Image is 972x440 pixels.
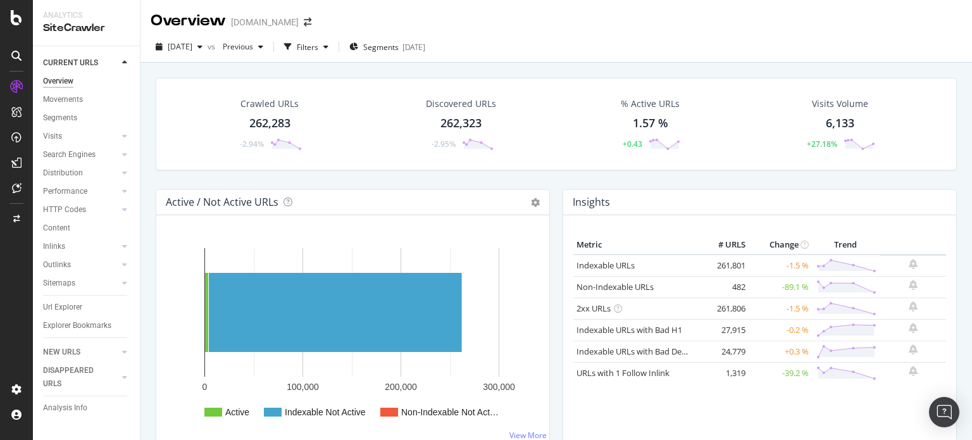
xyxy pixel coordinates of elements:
a: Distribution [43,167,118,180]
th: Change [749,236,812,255]
div: Search Engines [43,148,96,161]
text: 0 [202,382,208,392]
a: HTTP Codes [43,203,118,217]
a: Segments [43,111,131,125]
div: Visits [43,130,62,143]
a: Analysis Info [43,401,131,415]
div: NEW URLS [43,346,80,359]
button: Segments[DATE] [344,37,430,57]
div: bell-plus [909,323,918,333]
a: Content [43,222,131,235]
td: -0.2 % [749,319,812,341]
td: 482 [698,276,749,298]
div: Analytics [43,10,130,21]
a: Inlinks [43,240,118,253]
th: # URLS [698,236,749,255]
a: Sitemaps [43,277,118,290]
div: Filters [297,42,318,53]
div: Distribution [43,167,83,180]
td: -89.1 % [749,276,812,298]
td: -1.5 % [749,298,812,319]
text: 100,000 [287,382,319,392]
a: Indexable URLs with Bad Description [576,346,714,357]
a: Explorer Bookmarks [43,319,131,332]
td: 261,801 [698,255,749,277]
td: -39.2 % [749,362,812,384]
td: +0.3 % [749,341,812,362]
th: Trend [812,236,880,255]
svg: A chart. [166,236,535,433]
td: 261,806 [698,298,749,319]
span: 2025 Jun. 11th [168,41,192,52]
div: bell-plus [909,259,918,269]
div: % Active URLs [621,97,680,110]
div: 262,323 [440,115,482,132]
div: Open Intercom Messenger [929,397,959,427]
a: NEW URLS [43,346,118,359]
button: [DATE] [151,37,208,57]
div: bell-plus [909,366,918,376]
div: +0.43 [623,139,642,149]
div: bell-plus [909,280,918,290]
div: Movements [43,93,83,106]
a: CURRENT URLS [43,56,118,70]
a: Url Explorer [43,301,131,314]
a: Performance [43,185,118,198]
button: Filters [279,37,333,57]
text: Non-Indexable Not Act… [401,407,499,417]
a: Non-Indexable URLs [576,281,654,292]
div: arrow-right-arrow-left [304,18,311,27]
i: Options [531,198,540,207]
button: Previous [218,37,268,57]
a: Visits [43,130,118,143]
div: 262,283 [249,115,290,132]
div: Crawled URLs [240,97,299,110]
div: HTTP Codes [43,203,86,217]
h4: Active / Not Active URLs [166,194,278,211]
text: 200,000 [385,382,417,392]
a: DISAPPEARED URLS [43,364,118,391]
div: Analysis Info [43,401,87,415]
div: Outlinks [43,258,71,272]
div: 1.57 % [633,115,668,132]
div: 6,133 [826,115,854,132]
text: 300,000 [483,382,515,392]
th: Metric [573,236,698,255]
div: Overview [43,75,73,88]
div: Url Explorer [43,301,82,314]
td: -1.5 % [749,255,812,277]
div: Sitemaps [43,277,75,290]
a: 2xx URLs [576,303,611,314]
a: Outlinks [43,258,118,272]
div: [DOMAIN_NAME] [231,16,299,28]
div: Overview [151,10,226,32]
span: vs [208,41,218,52]
div: SiteCrawler [43,21,130,35]
text: Active [225,407,249,417]
div: Content [43,222,70,235]
a: Indexable URLs with Bad H1 [576,324,682,336]
td: 24,779 [698,341,749,362]
div: Discovered URLs [426,97,496,110]
div: DISAPPEARED URLS [43,364,107,391]
div: Visits Volume [812,97,868,110]
div: bell-plus [909,301,918,311]
a: Search Engines [43,148,118,161]
text: Indexable Not Active [285,407,366,417]
div: bell-plus [909,344,918,355]
div: CURRENT URLS [43,56,98,70]
h4: Insights [573,194,610,211]
td: 27,915 [698,319,749,341]
a: Indexable URLs [576,260,635,271]
span: Previous [218,41,253,52]
div: Segments [43,111,77,125]
span: Segments [363,42,399,53]
div: -2.95% [432,139,456,149]
div: Explorer Bookmarks [43,319,111,332]
div: Inlinks [43,240,65,253]
div: +27.18% [807,139,837,149]
td: 1,319 [698,362,749,384]
a: Overview [43,75,131,88]
div: [DATE] [402,42,425,53]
